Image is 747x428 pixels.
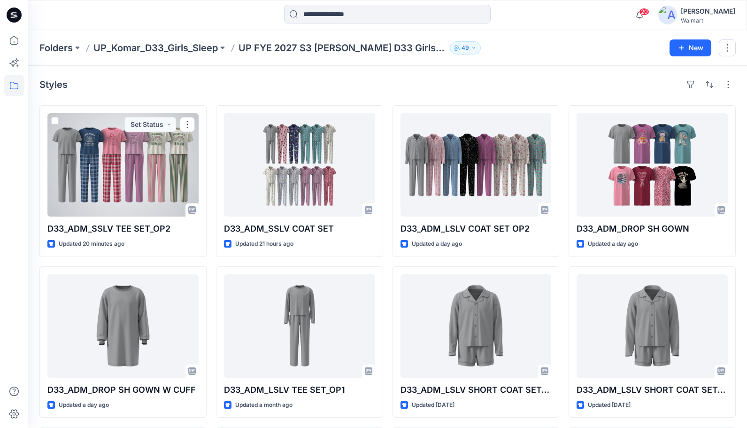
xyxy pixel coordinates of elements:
a: D33_ADM_LSLV TEE SET_OP1 [224,274,375,378]
p: Updated 21 hours ago [235,239,293,249]
p: UP FYE 2027 S3 [PERSON_NAME] D33 Girls Sleep [239,41,446,54]
a: D33_ADM_SSLV TEE SET_OP2 [47,113,199,217]
p: Updated a day ago [412,239,462,249]
h4: Styles [39,79,68,90]
p: D33_ADM_LSLV SHORT COAT SET_OP1 [577,383,728,397]
a: D33_ADM_LSLV COAT SET OP2 [400,113,552,217]
p: 49 [462,43,469,53]
p: D33_ADM_SSLV COAT SET [224,222,375,235]
p: Updated [DATE] [412,400,454,410]
img: avatar [658,6,677,24]
span: 20 [639,8,649,16]
p: Updated a day ago [588,239,638,249]
button: 49 [450,41,481,54]
p: D33_ADM_SSLV TEE SET_OP2 [47,222,199,235]
p: D33_ADM_DROP SH GOWN [577,222,728,235]
a: UP_Komar_D33_Girls_Sleep [93,41,218,54]
a: D33_ADM_DROP SH GOWN [577,113,728,217]
div: Walmart [681,17,735,24]
a: D33_ADM_LSLV SHORT COAT SET_OP2 [400,274,552,378]
a: Folders [39,41,73,54]
a: D33_ADM_SSLV COAT SET [224,113,375,217]
p: D33_ADM_DROP SH GOWN W CUFF [47,383,199,397]
a: D33_ADM_LSLV SHORT COAT SET_OP1 [577,274,728,378]
p: D33_ADM_LSLV TEE SET_OP1 [224,383,375,397]
p: Updated [DATE] [588,400,631,410]
p: Updated 20 minutes ago [59,239,124,249]
p: Updated a day ago [59,400,109,410]
a: D33_ADM_DROP SH GOWN W CUFF [47,274,199,378]
p: Updated a month ago [235,400,293,410]
button: New [670,39,711,56]
div: [PERSON_NAME] [681,6,735,17]
p: D33_ADM_LSLV COAT SET OP2 [400,222,552,235]
p: D33_ADM_LSLV SHORT COAT SET_OP2 [400,383,552,397]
